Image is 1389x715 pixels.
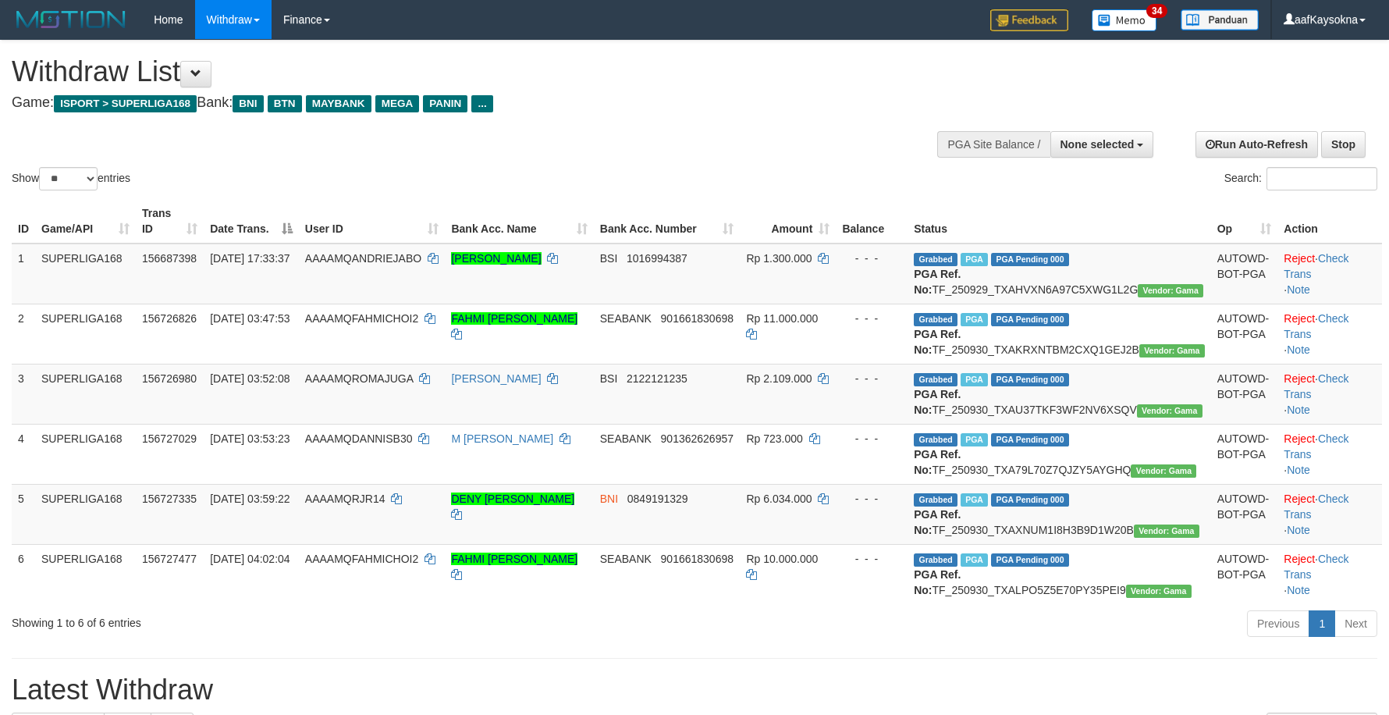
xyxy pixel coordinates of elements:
span: 156727029 [142,432,197,445]
span: Copy 0849191329 to clipboard [627,493,688,505]
span: Vendor URL: https://trx31.1velocity.biz [1126,585,1192,598]
td: · · [1277,244,1382,304]
th: Action [1277,199,1382,244]
span: Rp 6.034.000 [746,493,812,505]
a: Reject [1284,432,1315,445]
a: 1 [1309,610,1335,637]
span: Grabbed [914,433,957,446]
span: PGA Pending [991,433,1069,446]
th: Bank Acc. Name: activate to sort column ascending [445,199,593,244]
a: Note [1287,464,1310,476]
a: Note [1287,343,1310,356]
span: AAAAMQANDRIEJABO [305,252,421,265]
th: Date Trans.: activate to sort column descending [204,199,299,244]
span: Copy 1016994387 to clipboard [627,252,687,265]
a: Reject [1284,252,1315,265]
a: Next [1334,610,1377,637]
b: PGA Ref. No: [914,568,961,596]
div: - - - [842,311,901,326]
span: BTN [268,95,302,112]
th: Bank Acc. Number: activate to sort column ascending [594,199,741,244]
input: Search: [1266,167,1377,190]
a: Reject [1284,553,1315,565]
span: AAAAMQRJR14 [305,493,385,505]
span: [DATE] 03:52:08 [210,372,290,385]
span: AAAAMQROMAJUGA [305,372,413,385]
label: Search: [1224,167,1377,190]
a: Check Trans [1284,312,1348,340]
td: 1 [12,244,35,304]
a: Reject [1284,372,1315,385]
span: Marked by aafsoycanthlai [961,253,988,266]
td: 5 [12,484,35,544]
td: TF_250930_TXA79L70Z7QJZY5AYGHQ [908,424,1210,484]
span: Vendor URL: https://trx31.1velocity.biz [1138,284,1203,297]
span: None selected [1060,138,1135,151]
a: [PERSON_NAME] [451,372,541,385]
span: AAAAMQFAHMICHOI2 [305,553,418,565]
b: PGA Ref. No: [914,508,961,536]
td: TF_250930_TXAKRXNTBM2CXQ1GEJ2B [908,304,1210,364]
span: Rp 11.000.000 [746,312,818,325]
b: PGA Ref. No: [914,388,961,416]
div: - - - [842,431,901,446]
label: Show entries [12,167,130,190]
span: Vendor URL: https://trx31.1velocity.biz [1137,404,1202,418]
td: 4 [12,424,35,484]
span: Grabbed [914,253,957,266]
div: - - - [842,251,901,266]
span: 156727335 [142,493,197,505]
span: Marked by aafandaneth [961,433,988,446]
a: Stop [1321,131,1366,158]
a: Check Trans [1284,493,1348,521]
span: BSI [600,252,618,265]
span: PGA Pending [991,253,1069,266]
b: PGA Ref. No: [914,328,961,356]
a: Run Auto-Refresh [1195,131,1318,158]
td: AUTOWD-BOT-PGA [1211,544,1278,604]
td: 3 [12,364,35,424]
span: PGA Pending [991,313,1069,326]
b: PGA Ref. No: [914,448,961,476]
a: Note [1287,283,1310,296]
th: Balance [836,199,908,244]
span: Grabbed [914,313,957,326]
span: SEABANK [600,553,652,565]
span: [DATE] 03:53:23 [210,432,290,445]
th: Status [908,199,1210,244]
td: 6 [12,544,35,604]
span: [DATE] 17:33:37 [210,252,290,265]
a: [PERSON_NAME] [451,252,541,265]
select: Showentries [39,167,98,190]
span: MAYBANK [306,95,371,112]
td: SUPERLIGA168 [35,244,136,304]
div: Showing 1 to 6 of 6 entries [12,609,567,631]
td: SUPERLIGA168 [35,544,136,604]
span: 34 [1146,4,1167,18]
th: Game/API: activate to sort column ascending [35,199,136,244]
a: Note [1287,524,1310,536]
td: · · [1277,304,1382,364]
span: PGA Pending [991,493,1069,507]
span: Marked by aafromsomean [961,373,988,386]
a: Check Trans [1284,432,1348,461]
h4: Game: Bank: [12,95,911,111]
span: Marked by aafandaneth [961,313,988,326]
span: Grabbed [914,553,957,567]
td: · · [1277,484,1382,544]
td: SUPERLIGA168 [35,424,136,484]
span: Vendor URL: https://trx31.1velocity.biz [1134,525,1199,538]
td: AUTOWD-BOT-PGA [1211,424,1278,484]
span: 156726826 [142,312,197,325]
div: - - - [842,551,901,567]
span: BSI [600,372,618,385]
img: Feedback.jpg [990,9,1068,31]
span: PGA Pending [991,373,1069,386]
span: SEABANK [600,312,652,325]
td: · · [1277,544,1382,604]
span: Rp 10.000.000 [746,553,818,565]
span: Vendor URL: https://trx31.1velocity.biz [1139,344,1205,357]
a: Check Trans [1284,372,1348,400]
span: 156687398 [142,252,197,265]
td: SUPERLIGA168 [35,484,136,544]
